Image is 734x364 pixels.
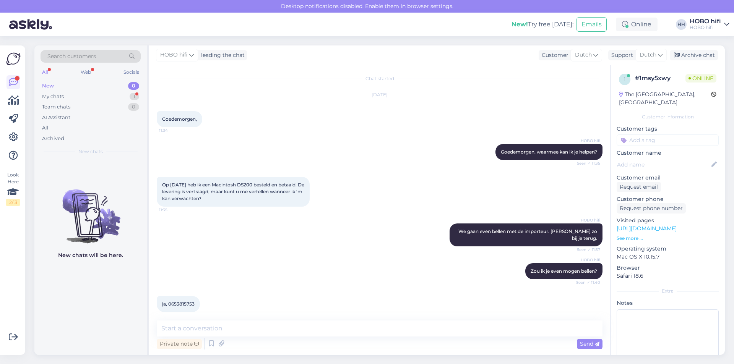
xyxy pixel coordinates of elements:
[572,138,600,144] span: HOBO hifi
[576,17,607,32] button: Emails
[157,339,202,349] div: Private note
[42,124,49,132] div: All
[128,103,139,111] div: 0
[572,217,600,223] span: HOBO hifi
[619,91,711,107] div: The [GEOGRAPHIC_DATA], [GEOGRAPHIC_DATA]
[162,116,197,122] span: Goedemorgen,
[531,268,597,274] span: Zou ik je even mogen bellen?
[162,301,195,307] span: ja, 0653815753
[6,171,20,206] div: Look Here
[617,160,710,169] input: Add name
[617,203,686,214] div: Request phone number
[78,148,103,155] span: New chats
[42,114,70,121] div: AI Assistant
[122,67,141,77] div: Socials
[130,93,139,100] div: 1
[42,82,54,90] div: New
[617,235,719,242] p: See more ...
[572,160,600,166] span: Seen ✓ 11:35
[617,225,677,232] a: [URL][DOMAIN_NAME]
[159,312,188,318] span: 11:42
[575,51,592,59] span: Dutch
[42,135,64,142] div: Archived
[617,134,719,146] input: Add a tag
[617,272,719,280] p: Safari 18.6
[512,20,573,29] div: Try free [DATE]:
[157,91,602,98] div: [DATE]
[42,93,64,100] div: My chats
[617,174,719,182] p: Customer email
[58,251,123,259] p: New chats will be here.
[6,52,21,66] img: Askly Logo
[580,340,599,347] span: Send
[617,182,661,192] div: Request email
[635,74,685,83] div: # 1msy5xwy
[47,52,96,60] span: Search customers
[617,253,719,261] p: Mac OS X 10.15.7
[42,103,70,111] div: Team chats
[690,18,729,31] a: HOBO hifiHOBO hifi
[617,288,719,294] div: Extra
[79,67,93,77] div: Web
[617,245,719,253] p: Operating system
[617,217,719,225] p: Visited pages
[608,51,633,59] div: Support
[624,76,625,82] span: 1
[676,19,687,30] div: HH
[617,149,719,157] p: Customer name
[690,24,721,31] div: HOBO hifi
[539,51,568,59] div: Customer
[159,207,188,213] span: 11:35
[617,195,719,203] p: Customer phone
[160,51,188,59] span: HOBO hifi
[6,199,20,206] div: 2 / 3
[617,113,719,120] div: Customer information
[572,280,600,285] span: Seen ✓ 11:40
[458,228,598,241] span: We gaan even bellen met de importeur. [PERSON_NAME] zo bij je terug.
[640,51,656,59] span: Dutch
[617,125,719,133] p: Customer tags
[34,176,147,244] img: No chats
[617,264,719,272] p: Browser
[159,128,188,133] span: 11:34
[198,51,245,59] div: leading the chat
[157,75,602,82] div: Chat started
[685,74,716,83] span: Online
[670,50,718,60] div: Archive chat
[128,82,139,90] div: 0
[501,149,597,155] span: Goedemorgen, waarmee kan ik je helpen?
[616,18,658,31] div: Online
[162,182,305,201] span: Op [DATE] heb ik een Macintosh DS200 besteld en betaald. De levering is vertraagd, maar kunt u me...
[617,299,719,307] p: Notes
[512,21,528,28] b: New!
[572,247,600,252] span: Seen ✓ 11:37
[690,18,721,24] div: HOBO hifi
[41,67,49,77] div: All
[572,257,600,263] span: HOBO hifi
